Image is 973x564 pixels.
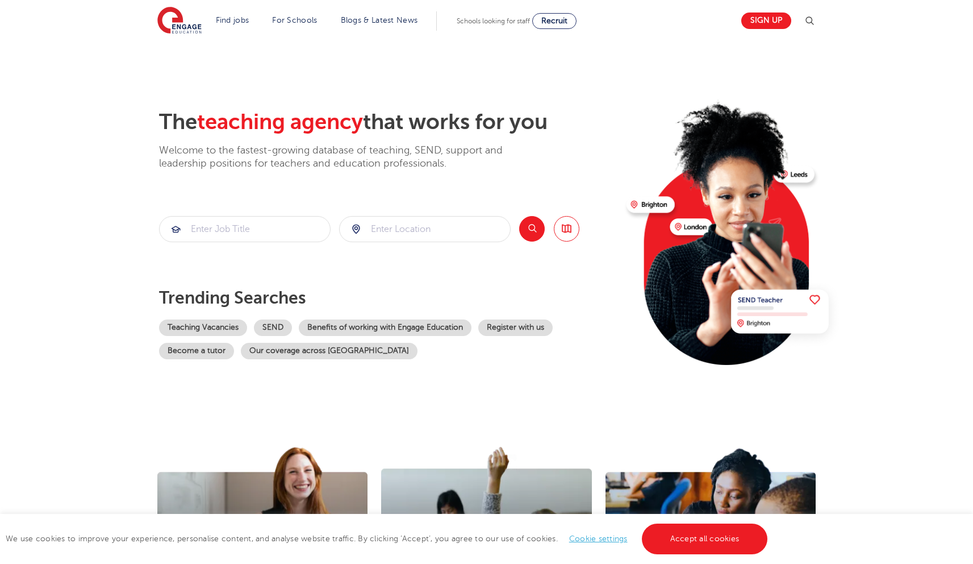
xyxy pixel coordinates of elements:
[159,144,534,171] p: Welcome to the fastest-growing database of teaching, SEND, support and leadership positions for t...
[6,534,770,543] span: We use cookies to improve your experience, personalise content, and analyse website traffic. By c...
[341,16,418,24] a: Blogs & Latest News
[642,524,768,554] a: Accept all cookies
[216,16,249,24] a: Find jobs
[157,7,202,35] img: Engage Education
[478,320,553,336] a: Register with us
[254,320,292,336] a: SEND
[569,534,628,543] a: Cookie settings
[272,16,317,24] a: For Schools
[340,217,510,242] input: Submit
[541,16,567,25] span: Recruit
[159,343,234,359] a: Become a tutor
[532,13,577,29] a: Recruit
[159,320,247,336] a: Teaching Vacancies
[741,13,791,29] a: Sign up
[197,110,363,134] span: teaching agency
[160,217,330,242] input: Submit
[159,216,331,242] div: Submit
[519,216,545,242] button: Search
[457,17,530,25] span: Schools looking for staff
[159,109,617,135] h2: The that works for you
[339,216,511,242] div: Submit
[299,320,471,336] a: Benefits of working with Engage Education
[159,288,617,308] p: Trending searches
[241,343,417,359] a: Our coverage across [GEOGRAPHIC_DATA]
